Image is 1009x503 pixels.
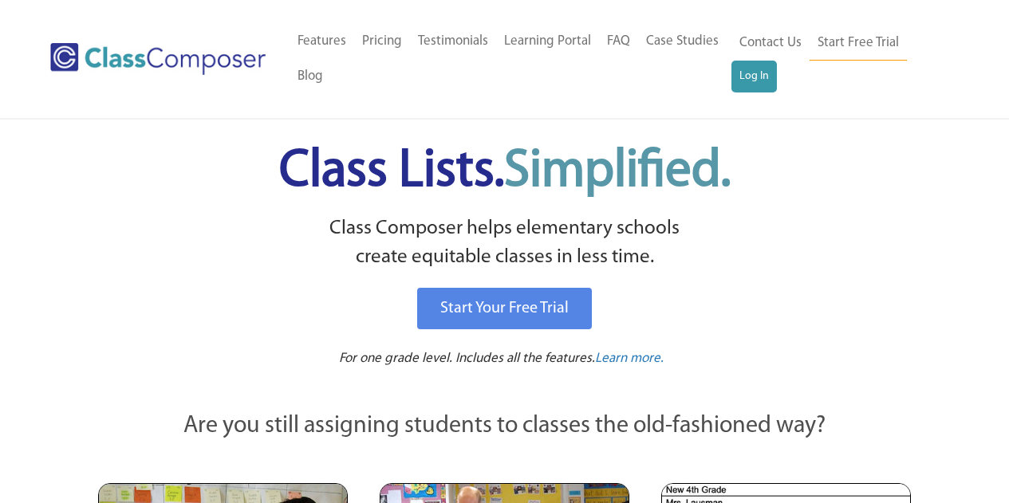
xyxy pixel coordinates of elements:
a: FAQ [599,24,638,59]
a: Log In [731,61,777,92]
a: Testimonials [410,24,496,59]
span: Start Your Free Trial [440,301,569,316]
a: Contact Us [731,26,810,61]
span: Class Lists. [279,146,731,198]
img: Class Composer [50,43,266,75]
a: Case Studies [638,24,727,59]
a: Learn more. [595,349,664,369]
span: Learn more. [595,352,664,365]
a: Start Your Free Trial [417,288,592,329]
nav: Header Menu [290,24,731,94]
a: Blog [290,59,331,94]
span: For one grade level. Includes all the features. [339,352,595,365]
p: Class Composer helps elementary schools create equitable classes in less time. [96,214,914,273]
a: Pricing [354,24,410,59]
a: Learning Portal [496,24,599,59]
span: Simplified. [504,146,731,198]
p: Are you still assigning students to classes the old-fashioned way? [98,409,912,444]
nav: Header Menu [731,26,947,92]
a: Features [290,24,354,59]
a: Start Free Trial [810,26,907,61]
